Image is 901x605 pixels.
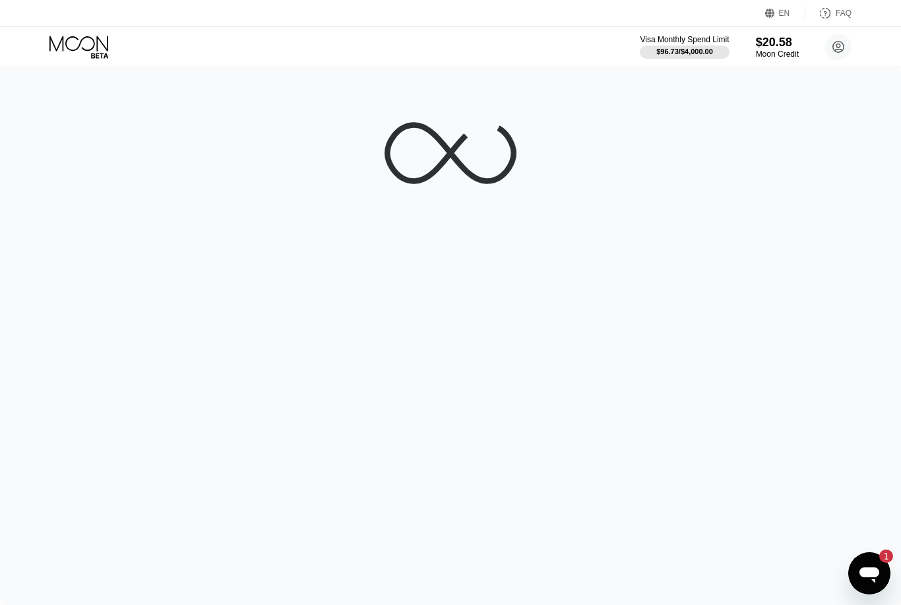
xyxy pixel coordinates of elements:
[779,9,790,18] div: EN
[640,35,729,59] div: Visa Monthly Spend Limit$96.73/$4,000.00
[765,7,805,20] div: EN
[848,552,890,594] iframe: Button to launch messaging window, 1 unread message
[867,550,893,563] iframe: Number of unread messages
[756,36,799,59] div: $20.58Moon Credit
[756,36,799,49] div: $20.58
[836,9,852,18] div: FAQ
[656,48,713,55] div: $96.73 / $4,000.00
[805,7,852,20] div: FAQ
[756,49,799,59] div: Moon Credit
[640,35,729,44] div: Visa Monthly Spend Limit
